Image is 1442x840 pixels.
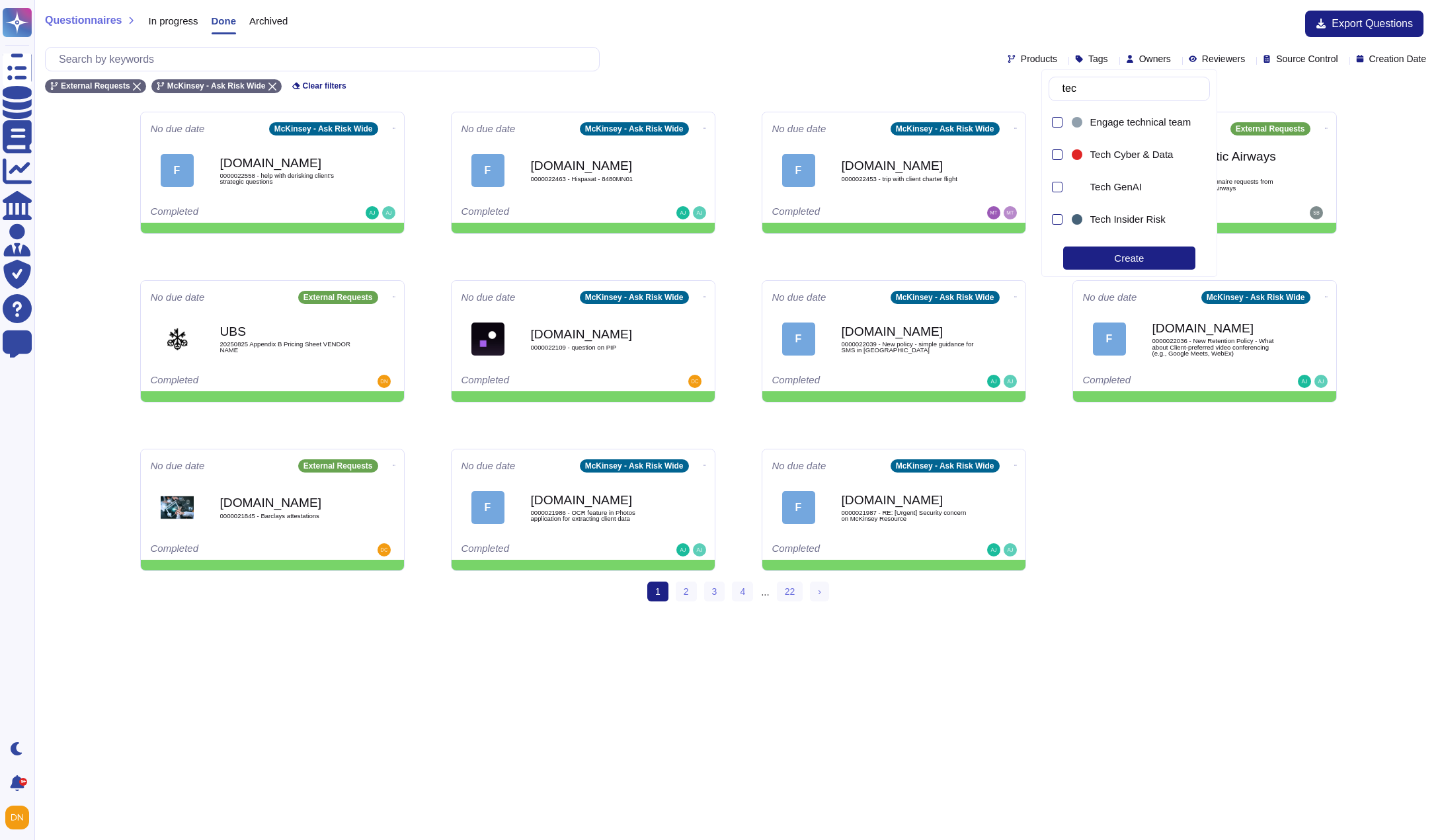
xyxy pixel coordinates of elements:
[269,122,378,135] div: McKinsey - Ask Risk Wide
[580,459,689,473] div: McKinsey - Ask Risk Wide
[382,206,395,219] img: user
[842,176,974,182] span: 0000022453 - trip with client charter flight
[471,323,504,356] img: Logo
[19,778,27,786] div: 9+
[1369,54,1426,63] span: Creation Date
[61,82,130,90] span: External Requests
[1202,54,1245,63] span: Reviewers
[782,491,815,524] div: F
[1298,375,1311,388] img: user
[580,122,689,135] div: McKinsey - Ask Risk Wide
[1004,375,1017,388] img: user
[303,82,346,90] span: Clear filters
[151,292,205,302] span: No due date
[842,494,974,506] b: [DOMAIN_NAME]
[1069,237,1197,267] div: Tech Product Risk
[298,291,378,304] div: External Requests
[1090,149,1174,161] span: Tech Cyber & Data
[461,375,623,388] div: Completed
[1083,375,1245,388] div: Completed
[298,459,378,473] div: External Requests
[1069,211,1085,227] div: Tech Insider Risk
[1088,54,1108,63] span: Tags
[52,48,599,71] input: Search by keywords
[676,543,690,556] img: user
[676,582,697,601] a: 2
[212,16,237,26] span: Done
[732,582,753,601] a: 4
[1310,206,1323,219] img: user
[161,323,194,356] img: Logo
[704,582,725,601] a: 3
[1069,179,1085,195] div: Tech GenAI
[220,513,352,519] span: 0000021845 - Barclays attestations
[161,154,194,187] div: F
[1090,181,1142,193] span: Tech GenAI
[842,510,974,522] span: 0000021987 - RE: [Urgent] Security concern on McKinsey Resource
[45,15,122,26] span: Questionnaires
[842,341,974,354] span: 0000022039 - New policy - simple guidance for SMS in [GEOGRAPHIC_DATA]
[772,292,826,302] span: No due date
[249,16,288,26] span: Archived
[1152,178,1285,191] span: 0000022359 - Questionnaire requests from Client - Virgin Atlantic Airways
[688,375,701,388] img: user
[471,154,504,187] div: F
[531,494,663,506] b: [DOMAIN_NAME]
[220,172,352,185] span: 0000022558 - help with derisking client's strategic questions
[220,325,352,338] b: UBS
[987,375,1000,388] img: user
[580,291,689,304] div: McKinsey - Ask Risk Wide
[1332,19,1413,29] span: Export Questions
[378,375,391,388] img: user
[693,543,706,556] img: user
[1069,147,1085,163] div: Tech Cyber & Data
[5,806,29,829] img: user
[1063,247,1195,270] div: Create
[1090,116,1191,128] span: Engage technical team
[1090,181,1191,193] div: Tech GenAI
[461,292,516,302] span: No due date
[891,122,1000,135] div: McKinsey - Ask Risk Wide
[987,543,1000,556] img: user
[842,325,974,338] b: [DOMAIN_NAME]
[148,16,198,26] span: In progress
[1139,54,1171,63] span: Owners
[1201,291,1310,304] div: McKinsey - Ask Risk Wide
[1093,323,1126,356] div: F
[531,176,663,182] span: 0000022463 - Hispasat - 8480MN01
[1305,11,1423,37] button: Export Questions
[151,124,205,134] span: No due date
[761,582,770,603] div: ...
[471,491,504,524] div: F
[1069,205,1197,235] div: Tech Insider Risk
[1083,292,1137,302] span: No due date
[1021,54,1057,63] span: Products
[987,206,1000,219] img: user
[378,543,391,556] img: user
[772,375,934,388] div: Completed
[151,375,313,388] div: Completed
[1090,213,1166,225] span: Tech Insider Risk
[161,491,194,524] img: Logo
[782,323,815,356] div: F
[1004,206,1017,219] img: user
[151,206,313,219] div: Completed
[1069,108,1197,137] div: Engage technical team
[842,159,974,172] b: [DOMAIN_NAME]
[1314,375,1328,388] img: user
[531,510,663,522] span: 0000021986 - OCR feature in Photos application for extracting client data
[818,586,821,597] span: ›
[1069,140,1197,170] div: Tech Cyber & Data
[220,496,352,509] b: [DOMAIN_NAME]
[1276,54,1338,63] span: Source Control
[461,461,516,471] span: No due date
[220,157,352,169] b: [DOMAIN_NAME]
[531,328,663,340] b: [DOMAIN_NAME]
[1152,338,1285,357] span: 0000022036 - New Retention Policy - What about Client-preferred video conferencing (e.g., Google ...
[693,206,706,219] img: user
[772,206,934,219] div: Completed
[1056,77,1210,100] input: Search by keywords
[220,341,352,354] span: 20250825 Appendix B Pricing Sheet VENDOR NAME
[676,206,690,219] img: user
[461,543,623,556] div: Completed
